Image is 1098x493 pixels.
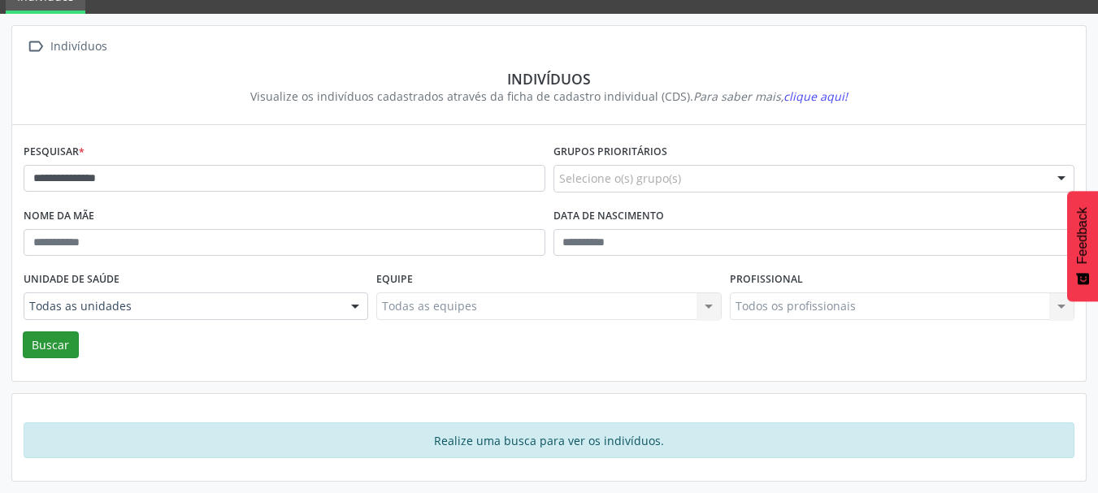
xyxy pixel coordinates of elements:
[47,35,110,58] div: Indivíduos
[24,140,85,165] label: Pesquisar
[693,89,848,104] i: Para saber mais,
[29,298,335,314] span: Todas as unidades
[1075,207,1090,264] span: Feedback
[35,70,1063,88] div: Indivíduos
[553,140,667,165] label: Grupos prioritários
[24,422,1074,458] div: Realize uma busca para ver os indivíduos.
[559,170,681,187] span: Selecione o(s) grupo(s)
[730,267,803,292] label: Profissional
[24,35,110,58] a:  Indivíduos
[35,88,1063,105] div: Visualize os indivíduos cadastrados através da ficha de cadastro individual (CDS).
[376,267,413,292] label: Equipe
[1067,191,1098,301] button: Feedback - Mostrar pesquisa
[24,35,47,58] i: 
[24,267,119,292] label: Unidade de saúde
[553,204,664,229] label: Data de nascimento
[24,204,94,229] label: Nome da mãe
[23,331,79,359] button: Buscar
[783,89,848,104] span: clique aqui!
